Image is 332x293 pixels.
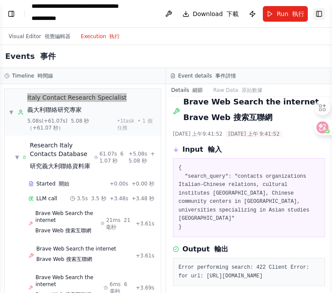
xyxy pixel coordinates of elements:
font: 輸出 [214,245,228,253]
font: 輸入 [208,145,222,153]
span: 21ms [106,217,132,231]
span: Run [277,10,304,18]
span: ▼ [9,109,13,116]
font: 下載 [227,10,239,17]
font: Brave Web 搜索互聯網 [36,256,92,262]
span: Brave Web Search the internet [35,210,101,238]
h3: Timeline [12,72,53,79]
span: Started [36,180,69,187]
font: 原始數據 [242,87,262,93]
button: Run 執行 [263,6,308,22]
font: Brave Web 搜索互聯網 [183,113,272,122]
span: Brave Web Search the internet [36,245,116,266]
button: Details 細節 [166,84,208,96]
span: + 5.08s [128,150,157,164]
h2: Events [5,50,56,62]
span: 5.08s (+61.07s) [27,117,113,131]
div: Research Italy Contacts Database [30,141,94,174]
font: Brave Web 搜索互聯網 [35,228,91,234]
h3: Output [182,244,228,254]
button: Execution [76,31,125,42]
span: + 3.69s [136,284,154,291]
h3: Input [182,144,222,155]
span: 3.5s [77,195,106,202]
h2: Brave Web Search the internet [183,96,319,127]
font: 3.5 秒 [91,195,106,202]
pre: Error performing search: 422 Client Error: for url: [URL][DOMAIN_NAME] [179,264,319,280]
font: 事件詳情 [215,73,236,79]
span: • 1 task [117,117,156,131]
font: 義大利聯絡研究專家 [27,106,82,113]
button: Download 下載 [179,6,243,22]
button: Show left sidebar [5,8,17,20]
div: Italy Contact Research Specialist [27,93,156,117]
h3: Event details [178,72,236,79]
div: [DATE] 上午9:41:52 [173,130,325,137]
font: 視覺編輯器 [45,33,70,39]
span: + 3.61s [136,220,154,227]
span: + 0.00s [110,180,154,187]
span: 61.07s [99,150,127,164]
font: 執行 [292,10,304,17]
span: LLM call [36,195,57,202]
button: Raw Data 原始數據 [208,84,267,96]
font: 時間線 [38,73,53,79]
span: Download [193,10,239,18]
font: 開始 [59,181,69,187]
button: Visual Editor [3,31,76,42]
font: 事件 [40,52,56,61]
font: 細節 [192,87,203,93]
font: +3.48 秒 [131,195,154,202]
font: [DATE] 上午 9:41:52 [226,131,282,137]
button: Show right sidebar [313,8,325,20]
font: 研究義大利聯絡資料庫 [30,163,90,169]
font: +0.00 秒 [131,181,154,187]
pre: { "search_query": "contacts organizations Italian-Chinese relations, cultural institutes [GEOGRAP... [179,164,319,231]
span: ▼ [15,154,19,161]
font: 執行 [109,33,120,39]
span: + 3.61s [136,252,154,259]
nav: breadcrumb [32,2,129,26]
span: + 3.48s [110,195,154,202]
